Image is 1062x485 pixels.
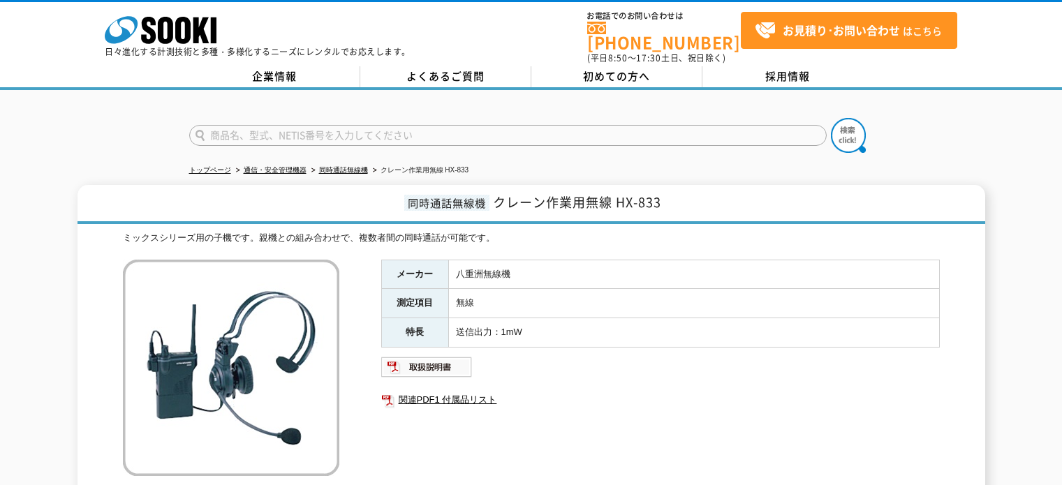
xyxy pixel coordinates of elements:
a: 初めての方へ [531,66,702,87]
p: 日々進化する計測技術と多種・多様化するニーズにレンタルでお応えします。 [105,47,411,56]
img: クレーン作業用無線 HX-833 [123,260,339,476]
a: 関連PDF1 付属品リスト [381,391,940,409]
strong: お見積り･お問い合わせ [783,22,900,38]
span: はこちら [755,20,942,41]
a: 取扱説明書 [381,365,473,375]
a: よくあるご質問 [360,66,531,87]
th: メーカー [381,260,448,289]
a: [PHONE_NUMBER] [587,22,741,50]
input: 商品名、型式、NETIS番号を入力してください [189,125,827,146]
div: ミックスシリーズ用の子機です。親機との組み合わせで、複数者間の同時通話が可能です。 [123,231,940,246]
th: 特長 [381,318,448,348]
span: 初めての方へ [583,68,650,84]
td: 無線 [448,289,939,318]
a: 企業情報 [189,66,360,87]
td: 八重洲無線機 [448,260,939,289]
span: クレーン作業用無線 HX-833 [493,193,661,211]
span: 17:30 [636,52,661,64]
span: 同時通話無線機 [404,195,489,211]
a: トップページ [189,166,231,174]
span: (平日 ～ 土日、祝日除く) [587,52,725,64]
th: 測定項目 [381,289,448,318]
a: お見積り･お問い合わせはこちら [741,12,957,49]
img: btn_search.png [831,118,866,153]
span: お電話でのお問い合わせは [587,12,741,20]
td: 送信出力：1mW [448,318,939,348]
span: 8:50 [608,52,628,64]
a: 通信・安全管理機器 [244,166,307,174]
img: 取扱説明書 [381,356,473,378]
a: 同時通話無線機 [319,166,368,174]
li: クレーン作業用無線 HX-833 [370,163,469,178]
a: 採用情報 [702,66,873,87]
